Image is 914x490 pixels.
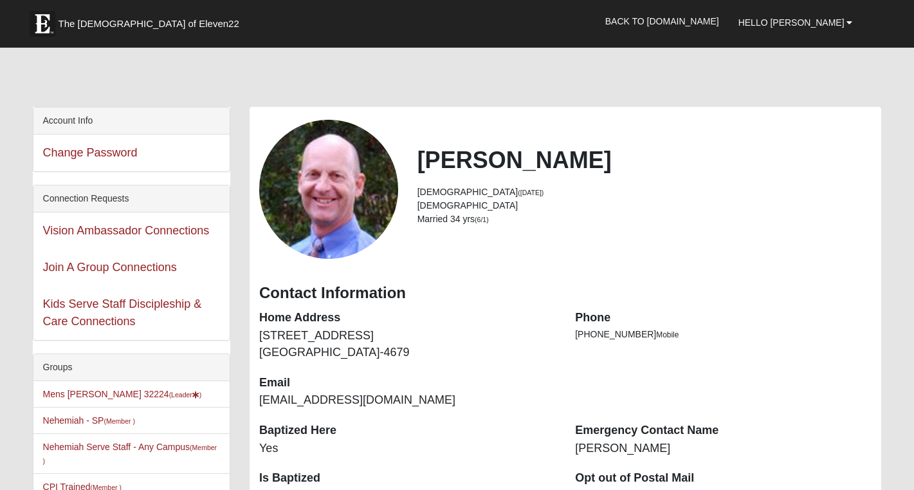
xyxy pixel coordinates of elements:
[43,297,202,328] a: Kids Serve Staff Discipleship & Care Connections
[30,11,55,37] img: Eleven22 logo
[596,5,729,37] a: Back to [DOMAIN_NAME]
[259,284,872,303] h3: Contact Information
[575,328,872,341] li: [PHONE_NUMBER]
[43,415,135,426] a: Nehemiah - SP(Member )
[59,17,239,30] span: The [DEMOGRAPHIC_DATA] of Eleven22
[417,146,872,174] h2: [PERSON_NAME]
[738,17,845,28] span: Hello [PERSON_NAME]
[259,470,556,487] dt: Is Baptized
[43,261,177,274] a: Join A Group Connections
[259,392,556,409] dd: [EMAIL_ADDRESS][DOMAIN_NAME]
[169,391,202,399] small: (Leader )
[259,328,556,361] dd: [STREET_ADDRESS] [GEOGRAPHIC_DATA]-4679
[259,120,398,259] a: View Fullsize Photo
[43,442,217,466] a: Nehemiah Serve Staff - Any Campus(Member )
[43,146,138,159] a: Change Password
[33,354,230,381] div: Groups
[729,6,863,39] a: Hello [PERSON_NAME]
[23,5,280,37] a: The [DEMOGRAPHIC_DATA] of Eleven22
[259,310,556,326] dt: Home Address
[575,470,872,487] dt: Opt out of Postal Mail
[417,199,872,212] li: [DEMOGRAPHIC_DATA]
[417,212,872,226] li: Married 34 yrs
[33,108,230,135] div: Account Info
[104,417,134,425] small: (Member )
[33,185,230,212] div: Connection Requests
[575,310,872,326] dt: Phone
[518,189,544,196] small: ([DATE])
[259,440,556,457] dd: Yes
[417,185,872,199] li: [DEMOGRAPHIC_DATA]
[475,216,489,223] small: (6/1)
[259,375,556,391] dt: Email
[656,330,679,339] span: Mobile
[43,224,210,237] a: Vision Ambassador Connections
[259,422,556,439] dt: Baptized Here
[575,440,872,457] dd: [PERSON_NAME]
[43,389,202,399] a: Mens [PERSON_NAME] 32224(Leader)
[575,422,872,439] dt: Emergency Contact Name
